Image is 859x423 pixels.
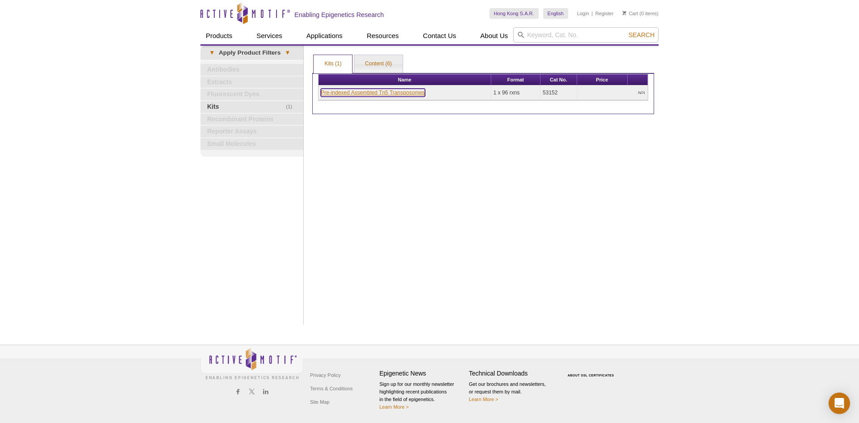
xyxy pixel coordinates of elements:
[200,345,303,381] img: Active Motif,
[379,380,464,411] p: Sign up for our monthly newsletter highlighting recent publications in the field of epigenetics.
[629,31,655,38] span: Search
[205,49,219,57] span: ▾
[513,27,659,43] input: Keyword, Cat. No.
[319,74,491,85] th: Name
[543,8,568,19] a: English
[379,404,409,410] a: Learn More >
[829,393,850,414] div: Open Intercom Messenger
[200,138,303,150] a: Small Molecules
[491,85,540,100] td: 1 x 96 rxns
[595,10,613,17] a: Register
[491,74,540,85] th: Format
[308,382,355,395] a: Terms & Conditions
[568,374,614,377] a: ABOUT SSL CERTIFICATES
[558,361,625,380] table: Click to Verify - This site chose Symantec SSL for secure e-commerce and confidential communicati...
[200,27,238,44] a: Products
[200,89,303,100] a: Fluorescent Dyes
[626,31,657,39] button: Search
[469,370,554,377] h4: Technical Downloads
[379,370,464,377] h4: Epigenetic News
[622,8,659,19] li: (0 items)
[622,11,626,15] img: Your Cart
[469,397,498,402] a: Learn More >
[540,74,577,85] th: Cat No.
[308,368,343,382] a: Privacy Policy
[591,8,593,19] li: |
[308,395,332,409] a: Site Map
[286,101,297,113] span: (1)
[417,27,461,44] a: Contact Us
[469,380,554,403] p: Get our brochures and newsletters, or request them by mail.
[200,101,303,113] a: (1)Kits
[200,114,303,125] a: Recombinant Proteins
[577,74,628,85] th: Price
[314,55,352,73] a: Kits (1)
[577,85,648,100] td: N/A
[200,77,303,88] a: Extracts
[489,8,539,19] a: Hong Kong S.A.R.
[354,55,403,73] a: Content (6)
[294,11,384,19] h2: Enabling Epigenetics Research
[200,126,303,137] a: Reporter Assays
[200,46,303,60] a: ▾Apply Product Filters▾
[321,89,425,97] a: Pre-indexed Assembled Tn5 Transposomes
[361,27,404,44] a: Resources
[200,64,303,76] a: Antibodies
[577,10,589,17] a: Login
[475,27,514,44] a: About Us
[251,27,288,44] a: Services
[281,49,294,57] span: ▾
[301,27,348,44] a: Applications
[622,10,638,17] a: Cart
[540,85,577,100] td: 53152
